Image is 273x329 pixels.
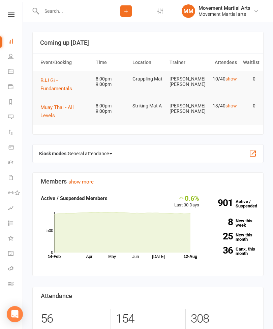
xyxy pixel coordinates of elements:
td: 0 [240,98,259,114]
div: 0.6% [174,194,199,202]
a: Calendar [8,65,23,80]
span: Muay Thai - All Levels [40,104,74,119]
th: Attendees [203,54,240,71]
a: People [8,50,23,65]
div: MM [182,4,195,18]
td: 13/40 [203,98,240,114]
td: 0 [240,71,259,87]
a: show more [68,179,94,185]
span: General attendance [68,148,112,159]
td: 8:00pm-9:00pm [93,71,129,92]
th: Waitlist [240,54,259,71]
a: show [225,103,237,108]
button: BJJ Gi - Fundamentals [40,76,90,93]
strong: 25 [209,232,233,241]
a: Roll call kiosk mode [8,262,23,277]
strong: 901 [209,198,233,207]
th: Time [93,54,129,71]
a: 36Canx. this month [209,247,255,256]
a: show [225,76,237,81]
a: Dashboard [8,34,23,50]
a: What's New [8,231,23,246]
div: Movement Martial Arts [199,5,250,11]
div: 154 [116,309,180,329]
td: 8:00pm-9:00pm [93,98,129,119]
td: 10/40 [203,71,240,87]
div: 56 [41,309,105,329]
div: Last 30 Days [174,194,199,209]
a: 8New this week [209,219,255,227]
td: Grappling Mat [129,71,166,87]
a: General attendance kiosk mode [8,246,23,262]
td: [PERSON_NAME] [PERSON_NAME] [166,71,203,92]
th: Trainer [166,54,203,71]
td: [PERSON_NAME] [PERSON_NAME] [166,98,203,119]
h3: Coming up [DATE] [40,39,256,46]
div: Open Intercom Messenger [7,306,23,322]
button: Muay Thai - All Levels [40,103,90,120]
a: Class kiosk mode [8,277,23,292]
a: 25New this month [209,233,255,241]
a: Reports [8,95,23,110]
a: 901Active / Suspended [206,194,261,213]
a: Payments [8,80,23,95]
div: 308 [191,309,255,329]
input: Search... [39,6,103,16]
strong: 36 [209,246,233,255]
h3: Attendance [41,293,255,299]
div: Movement Martial arts [199,11,250,17]
h3: Members [41,178,255,185]
strong: Kiosk modes: [39,151,68,156]
th: Event/Booking [37,54,93,71]
span: BJJ Gi - Fundamentals [40,77,72,92]
td: Striking Mat A [129,98,166,114]
strong: 8 [209,218,233,227]
a: Product Sales [8,140,23,156]
a: Assessments [8,201,23,216]
th: Location [129,54,166,71]
strong: Active / Suspended Members [41,195,108,201]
